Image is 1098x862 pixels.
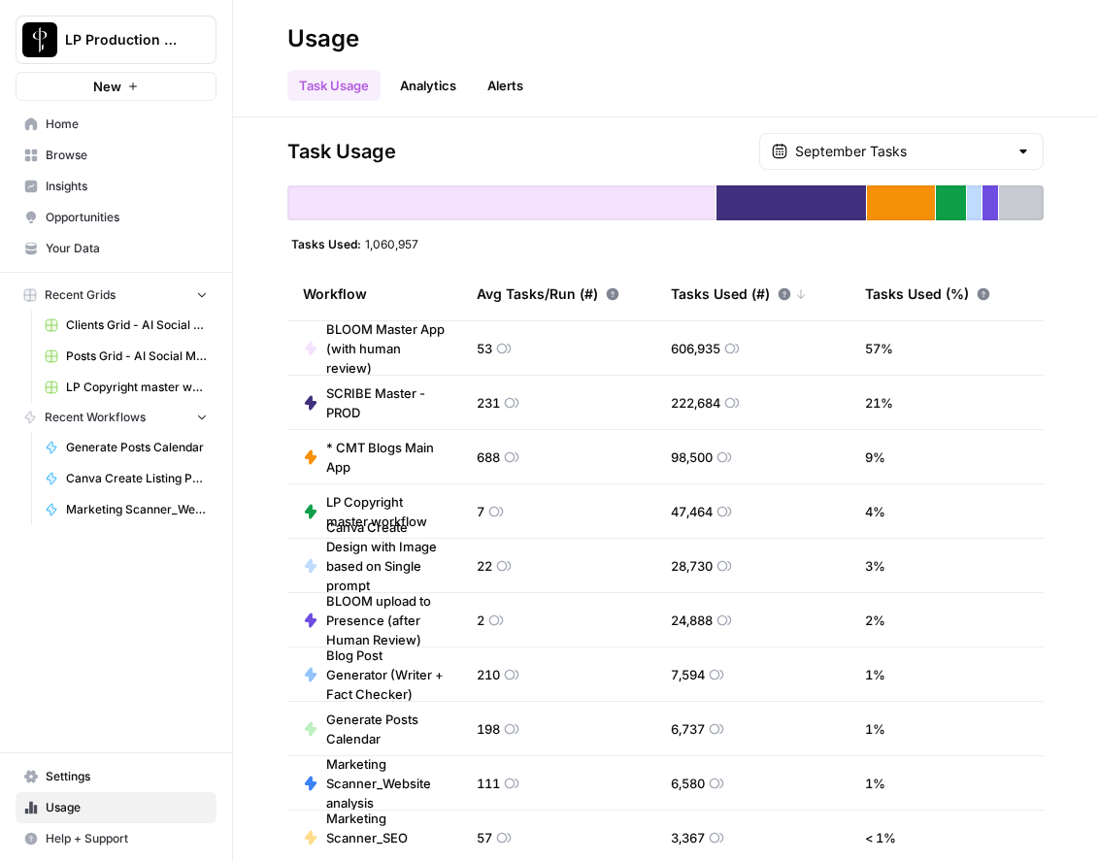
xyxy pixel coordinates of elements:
[477,339,492,358] span: 53
[671,448,713,467] span: 98,500
[865,339,893,358] span: 57 %
[66,348,208,365] span: Posts Grid - AI Social Media
[46,768,208,785] span: Settings
[303,319,446,378] a: BLOOM Master App (with human review)
[365,236,418,251] span: 1,060,957
[66,501,208,518] span: Marketing Scanner_Website analysis
[477,665,500,684] span: 210
[36,494,216,525] a: Marketing Scanner_Website analysis
[477,393,500,413] span: 231
[477,556,492,576] span: 22
[303,492,446,531] a: LP Copyright master workflow
[795,142,1008,161] input: September Tasks
[477,774,500,793] span: 111
[477,502,484,521] span: 7
[326,591,446,649] span: BLOOM upload to Presence (after Human Review)
[303,438,446,477] a: * CMT Blogs Main App
[66,470,208,487] span: Canva Create Listing Posts (human review to pick properties)
[865,665,885,684] span: 1 %
[865,719,885,739] span: 1 %
[326,319,446,378] span: BLOOM Master App (with human review)
[865,611,885,630] span: 2 %
[671,719,705,739] span: 6,737
[291,236,361,251] span: Tasks Used:
[671,774,705,793] span: 6,580
[326,517,446,614] span: Canva Create Design with Image based on Single prompt PERSONALIZED
[46,799,208,816] span: Usage
[36,341,216,372] a: Posts Grid - AI Social Media
[93,77,121,96] span: New
[865,556,885,576] span: 3 %
[46,830,208,847] span: Help + Support
[326,754,446,812] span: Marketing Scanner_Website analysis
[477,267,619,320] div: Avg Tasks/Run (#)
[36,463,216,494] a: Canva Create Listing Posts (human review to pick properties)
[303,517,446,614] a: Canva Create Design with Image based on Single prompt PERSONALIZED
[36,432,216,463] a: Generate Posts Calendar
[46,209,208,226] span: Opportunities
[45,409,146,426] span: Recent Workflows
[326,438,446,477] span: * CMT Blogs Main App
[303,646,446,704] a: Blog Post Generator (Writer + Fact Checker)
[476,70,535,101] a: Alerts
[477,828,492,847] span: 57
[287,138,396,165] span: Task Usage
[46,178,208,195] span: Insights
[36,310,216,341] a: Clients Grid - AI Social Media
[671,267,807,320] div: Tasks Used (#)
[65,30,183,50] span: LP Production Workloads
[16,233,216,264] a: Your Data
[865,267,990,320] div: Tasks Used (%)
[66,439,208,456] span: Generate Posts Calendar
[16,109,216,140] a: Home
[671,393,720,413] span: 222,684
[671,339,720,358] span: 606,935
[326,710,446,748] span: Generate Posts Calendar
[865,448,885,467] span: 9 %
[671,828,705,847] span: 3,367
[287,70,381,101] a: Task Usage
[45,286,116,304] span: Recent Grids
[46,147,208,164] span: Browse
[16,403,216,432] button: Recent Workflows
[865,774,885,793] span: 1 %
[66,379,208,396] span: LP Copyright master workflow Grid
[46,240,208,257] span: Your Data
[303,591,446,649] a: BLOOM upload to Presence (after Human Review)
[16,761,216,792] a: Settings
[671,611,713,630] span: 24,888
[66,316,208,334] span: Clients Grid - AI Social Media
[326,646,446,704] span: Blog Post Generator (Writer + Fact Checker)
[865,502,885,521] span: 4 %
[16,16,216,64] button: Workspace: LP Production Workloads
[303,267,446,320] div: Workflow
[287,23,359,54] div: Usage
[477,719,500,739] span: 198
[865,828,896,847] span: < 1 %
[388,70,468,101] a: Analytics
[303,754,446,812] a: Marketing Scanner_Website analysis
[16,792,216,823] a: Usage
[16,202,216,233] a: Opportunities
[16,72,216,101] button: New
[326,383,446,422] span: SCRIBE Master - PROD
[303,383,446,422] a: SCRIBE Master - PROD
[477,611,484,630] span: 2
[16,171,216,202] a: Insights
[671,502,713,521] span: 47,464
[16,281,216,310] button: Recent Grids
[22,22,57,57] img: LP Production Workloads Logo
[303,710,446,748] a: Generate Posts Calendar
[671,665,705,684] span: 7,594
[16,823,216,854] button: Help + Support
[671,556,713,576] span: 28,730
[46,116,208,133] span: Home
[36,372,216,403] a: LP Copyright master workflow Grid
[16,140,216,171] a: Browse
[326,492,446,531] span: LP Copyright master workflow
[477,448,500,467] span: 688
[865,393,893,413] span: 21 %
